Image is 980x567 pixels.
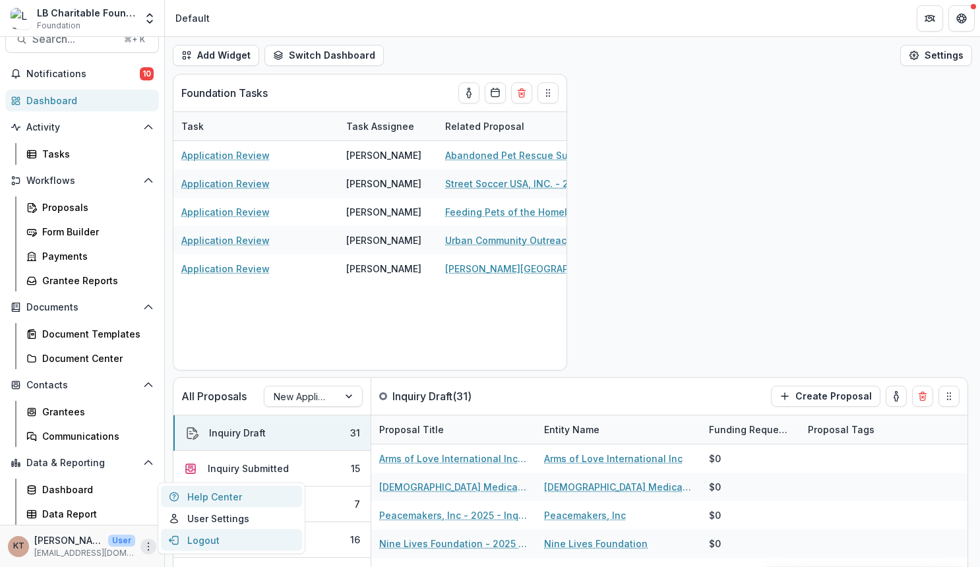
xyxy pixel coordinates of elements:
button: Inquiry Draft31 [173,415,371,451]
button: Open Data & Reporting [5,452,159,473]
p: Inquiry Draft ( 31 ) [392,388,491,404]
div: Entity Name [536,415,701,444]
button: Search... [5,26,159,53]
a: Payments [21,245,159,267]
a: Tasks [21,143,159,165]
div: Karen Taguinod [13,542,24,551]
a: Application Review [181,233,270,247]
nav: breadcrumb [170,9,215,28]
div: 16 [350,533,360,547]
a: Peacemakers, Inc [544,508,626,522]
button: Switch Dashboard [264,45,384,66]
a: Nine Lives Foundation - 2025 - Inquiry Form [379,537,528,551]
button: Delete card [912,386,933,407]
div: Proposal Title [371,423,452,436]
div: [PERSON_NAME] [346,177,421,191]
div: Funding Requested [701,423,800,436]
div: Proposal Title [371,415,536,444]
div: 15 [351,462,360,475]
span: 10 [140,67,154,80]
div: Grantee Reports [42,274,148,287]
div: Funding Requested [701,415,800,444]
div: Task [173,112,338,140]
div: Proposal Tags [800,415,965,444]
button: Create Proposal [771,386,880,407]
a: Grantees [21,401,159,423]
div: Task [173,119,212,133]
a: Peacemakers, Inc - 2025 - Inquiry Form [379,508,528,522]
a: Application Review [181,148,270,162]
div: Grantees [42,405,148,419]
button: Settings [900,45,972,66]
button: Open Workflows [5,170,159,191]
a: Form Builder [21,221,159,243]
div: [PERSON_NAME] [346,233,421,247]
a: Application Review [181,205,270,219]
div: LB Charitable Foundation [37,6,135,20]
a: Feeding Pets of the Homeless - 2025 - Grant Funding Request Requirements and Questionnaires [445,205,594,219]
a: Nine Lives Foundation [544,537,648,551]
a: Document Templates [21,323,159,345]
div: Form Builder [42,225,148,239]
div: Entity Name [536,423,607,436]
div: Default [175,11,210,25]
div: Dashboard [42,483,148,496]
a: Application Review [181,177,270,191]
button: Open entity switcher [140,5,159,32]
div: Task Assignee [338,112,437,140]
div: Data Report [42,507,148,521]
div: 31 [350,426,360,440]
div: Related Proposal [437,112,602,140]
div: Document Center [42,351,148,365]
button: Delete card [511,82,532,104]
button: Add Widget [173,45,259,66]
div: Inquiry Draft [209,426,266,440]
button: Open Contacts [5,374,159,396]
button: Calendar [485,82,506,104]
span: Search... [32,33,116,45]
div: $0 [709,452,721,465]
p: [EMAIL_ADDRESS][DOMAIN_NAME] [34,547,135,559]
span: Workflows [26,175,138,187]
button: toggle-assigned-to-me [458,82,479,104]
a: Application Review [181,262,270,276]
button: Notifications10 [5,63,159,84]
button: Get Help [948,5,975,32]
button: Open Documents [5,297,159,318]
span: Data & Reporting [26,458,138,469]
div: Payments [42,249,148,263]
a: Dashboard [21,479,159,500]
button: More [140,539,156,554]
p: Foundation Tasks [181,85,268,101]
span: Documents [26,302,138,313]
button: toggle-assigned-to-me [886,386,907,407]
p: All Proposals [181,388,247,404]
button: Inquiry Submitted15 [173,451,371,487]
div: Proposals [42,200,148,214]
button: Drag [938,386,960,407]
span: Activity [26,122,138,133]
a: Arms of Love International Inc - 2025 - Inquiry Form [379,452,528,465]
a: Grantee Reports [21,270,159,291]
a: Data Report [21,503,159,525]
div: Dashboard [26,94,148,107]
a: Dashboard [5,90,159,111]
div: Task Assignee [338,119,422,133]
span: Notifications [26,69,140,80]
p: [PERSON_NAME] [34,533,103,547]
p: User [108,535,135,547]
div: $0 [709,480,721,494]
a: [PERSON_NAME][GEOGRAPHIC_DATA] ( [GEOGRAPHIC_DATA]) - 2025 - Returning Grantee Application Form [445,262,594,276]
a: [DEMOGRAPHIC_DATA] Medical & Dental Associations (CMDA) - 2025 - Inquiry Form [379,480,528,494]
div: Document Templates [42,327,148,341]
div: [PERSON_NAME] [346,148,421,162]
span: Foundation [37,20,80,32]
a: Street Soccer USA, INC. - 2025 - Inquiry Form [445,177,594,191]
div: Tasks [42,147,148,161]
a: Arms of Love International Inc [544,452,683,465]
a: Proposals [21,196,159,218]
